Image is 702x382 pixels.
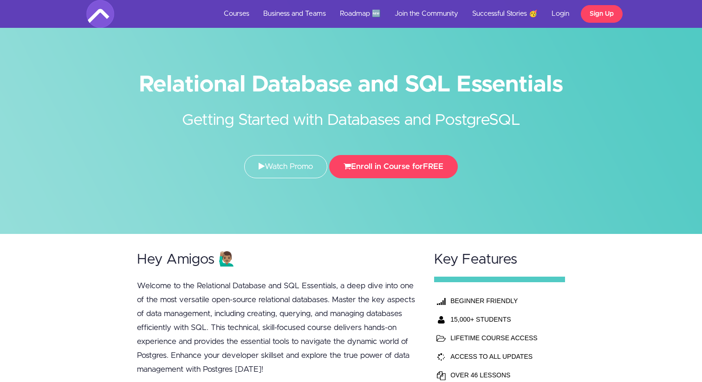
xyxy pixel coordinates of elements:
h2: Key Features [434,252,565,267]
td: ACCESS TO ALL UPDATES [448,347,548,366]
p: Welcome to the Relational Database and SQL Essentials, a deep dive into one of the most versatile... [137,279,416,376]
h1: Relational Database and SQL Essentials [86,74,616,95]
th: 15,000+ STUDENTS [448,310,548,329]
a: Watch Promo [244,155,327,178]
th: BEGINNER FRIENDLY [448,291,548,310]
td: LIFETIME COURSE ACCESS [448,329,548,347]
h2: Getting Started with Databases and PostgreSQL [177,95,525,132]
h2: Hey Amigos 🙋🏽‍♂️ [137,252,416,267]
button: Enroll in Course forFREE [329,155,458,178]
span: FREE [423,162,443,170]
a: Sign Up [581,5,623,23]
